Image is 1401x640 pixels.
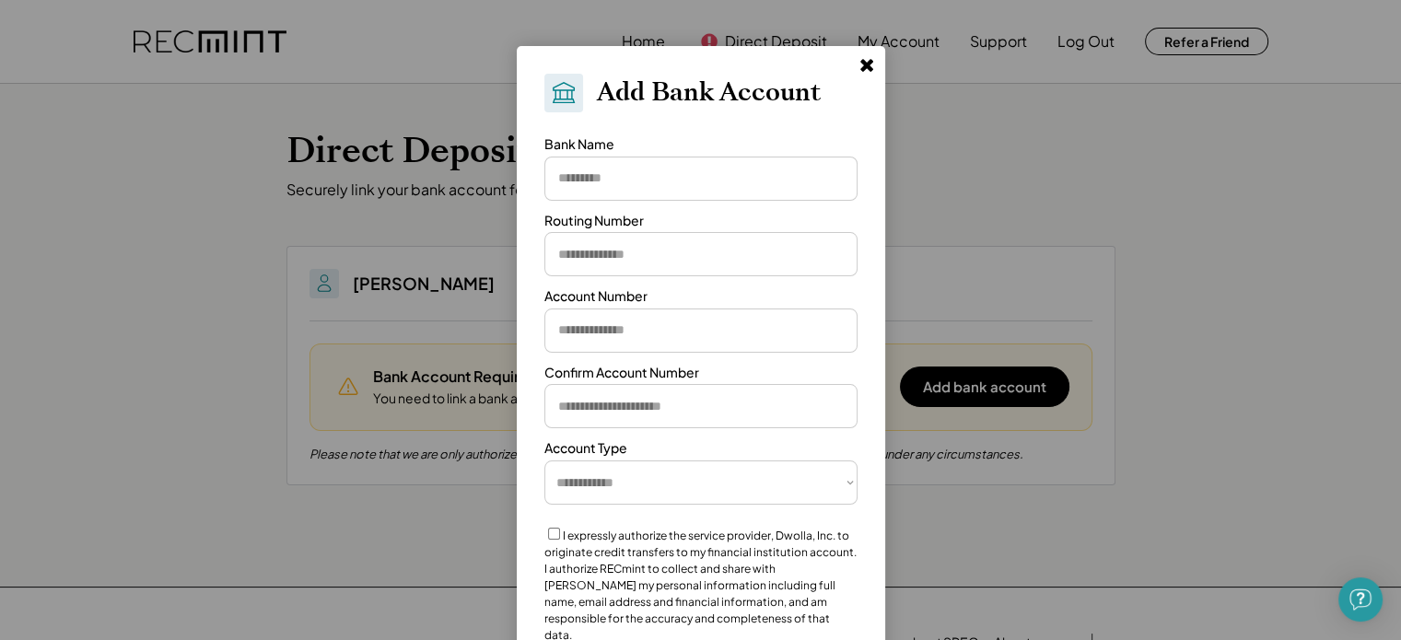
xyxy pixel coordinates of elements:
div: Routing Number [544,212,644,230]
div: Confirm Account Number [544,364,699,382]
h2: Add Bank Account [597,77,821,109]
div: Open Intercom Messenger [1338,577,1383,622]
div: Account Type [544,439,627,458]
div: Bank Name [544,135,614,154]
div: Account Number [544,287,648,306]
img: Bank.svg [550,79,578,107]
